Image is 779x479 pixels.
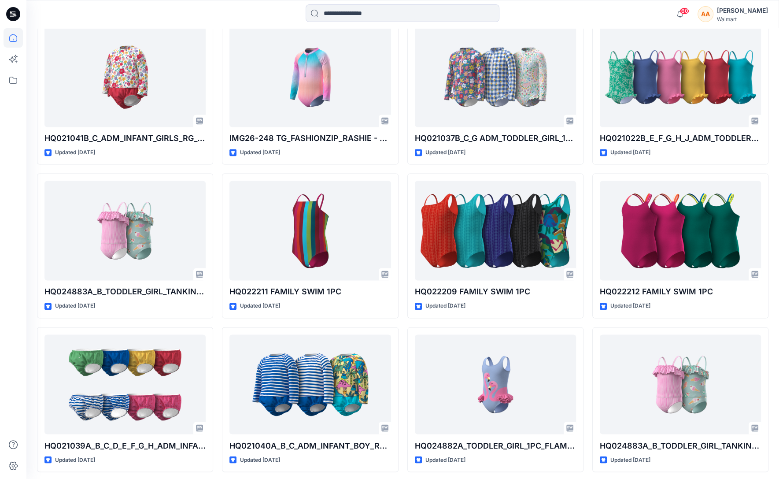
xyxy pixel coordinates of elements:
a: HQ024883A_B_TODDLER_GIRL_TANKINI_W_NECKLINE_RUFFLE [600,334,761,434]
p: IMG26-248 TG_FASHIONZIP_RASHIE - UPDATED [229,132,391,145]
p: HQ021041B_C_ADM_INFANT_GIRLS_RG_SWIM_DIAPER [44,132,206,145]
a: HQ021022B_E_F_G_H_J_ADM_TODDLER_GIRLS_1PC_W_LEG_RUFFLE [600,27,761,126]
p: HQ021037B_C_G ADM_TODDLER_GIRL_1PC_RG_WITH_LEG_RUFFLE [415,132,576,145]
p: Updated [DATE] [240,455,280,464]
a: HQ021040A_B_C_ADM_INFANT_BOY_RG_SWIM_DIAPER [229,334,391,434]
p: Updated [DATE] [610,301,650,311]
a: HQ024883A_B_TODDLER_GIRL_TANKINI_W_NECKLINE_RUFFLE [44,181,206,280]
p: Updated [DATE] [610,148,650,157]
p: HQ021040A_B_C_ADM_INFANT_BOY_RG_SWIM_DIAPER [229,439,391,452]
p: Updated [DATE] [55,455,95,464]
a: HQ021041B_C_ADM_INFANT_GIRLS_RG_SWIM_DIAPER [44,27,206,126]
p: Updated [DATE] [240,148,280,157]
a: HQ024882A_TODDLER_GIRL_1PC_FLAMINGO_W_RUFFLE [415,334,576,434]
p: HQ024883A_B_TODDLER_GIRL_TANKINI_W_NECKLINE_RUFFLE [600,439,761,452]
p: Updated [DATE] [425,455,465,464]
a: HQ021039A_B_C_D_E_F_G_H_ADM_INFANT_GIRL_SWIM_DIAPER [44,334,206,434]
p: Updated [DATE] [610,455,650,464]
a: HQ022209 FAMILY SWIM 1PC [415,181,576,280]
p: HQ022209 FAMILY SWIM 1PC [415,286,576,298]
a: HQ022211 FAMILY SWIM 1PC [229,181,391,280]
div: Walmart [717,16,768,22]
p: Updated [DATE] [240,301,280,311]
span: 60 [679,7,689,15]
p: HQ021039A_B_C_D_E_F_G_H_ADM_INFANT_GIRL_SWIM_DIAPER [44,439,206,452]
p: HQ021022B_E_F_G_H_J_ADM_TODDLER_GIRLS_1PC_W_LEG_RUFFLE [600,132,761,145]
div: [PERSON_NAME] [717,5,768,16]
p: Updated [DATE] [55,148,95,157]
a: HQ021037B_C_G ADM_TODDLER_GIRL_1PC_RG_WITH_LEG_RUFFLE [415,27,576,126]
a: HQ022212 FAMILY SWIM 1PC [600,181,761,280]
p: HQ024883A_B_TODDLER_GIRL_TANKINI_W_NECKLINE_RUFFLE [44,286,206,298]
p: HQ022211 FAMILY SWIM 1PC [229,286,391,298]
p: HQ022212 FAMILY SWIM 1PC [600,286,761,298]
p: HQ024882A_TODDLER_GIRL_1PC_FLAMINGO_W_RUFFLE [415,439,576,452]
p: Updated [DATE] [425,301,465,311]
p: Updated [DATE] [425,148,465,157]
a: IMG26-248 TG_FASHIONZIP_RASHIE - UPDATED [229,27,391,126]
p: Updated [DATE] [55,301,95,311]
div: AA [698,6,713,22]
